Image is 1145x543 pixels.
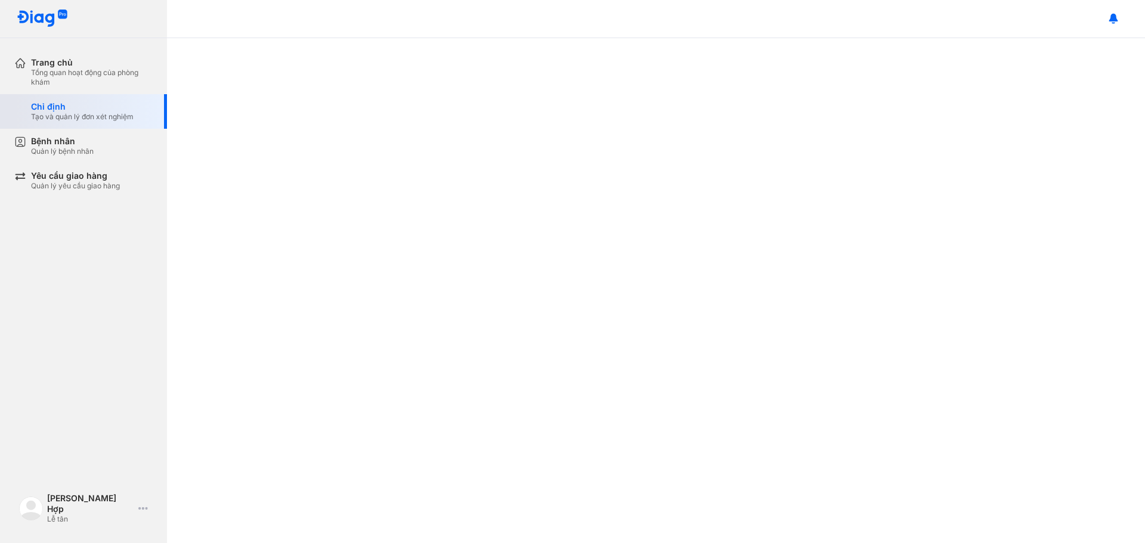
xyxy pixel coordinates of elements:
[31,68,153,87] div: Tổng quan hoạt động của phòng khám
[19,497,43,520] img: logo
[47,514,134,524] div: Lễ tân
[17,10,68,28] img: logo
[31,112,134,122] div: Tạo và quản lý đơn xét nghiệm
[31,147,94,156] div: Quản lý bệnh nhân
[31,181,120,191] div: Quản lý yêu cầu giao hàng
[31,136,94,147] div: Bệnh nhân
[31,170,120,181] div: Yêu cầu giao hàng
[31,101,134,112] div: Chỉ định
[47,493,134,514] div: [PERSON_NAME] Hợp
[31,57,153,68] div: Trang chủ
